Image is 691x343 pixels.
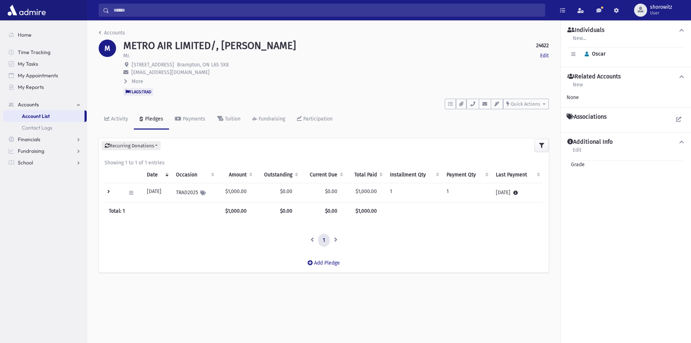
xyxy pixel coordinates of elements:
a: School [3,157,87,168]
a: Fundraising [246,109,291,130]
td: $1,000.00 [217,183,255,203]
button: Additional Info [567,138,685,146]
button: Related Accounts [567,73,685,81]
th: Total: 1 [104,203,217,220]
th: Last Payment: activate to sort column ascending [491,167,543,183]
div: Participation [302,116,333,122]
th: Installment Qty: activate to sort column ascending [386,167,442,183]
span: Grade [568,161,585,168]
h4: Additional Info [567,138,613,146]
td: 1 [386,183,442,203]
div: Payments [181,116,205,122]
span: My Appointments [18,72,58,79]
td: 1 [442,183,491,203]
span: Contact Logs [22,124,52,131]
a: Participation [291,109,338,130]
span: Quick Actions [511,101,540,107]
th: Total Paid: activate to sort column ascending [346,167,386,183]
div: Pledges [144,116,163,122]
th: $1,000.00 [217,203,255,220]
th: $1,000.00 [346,203,386,220]
th: Outstanding: activate to sort column ascending [255,167,301,183]
button: Quick Actions [503,99,549,109]
a: Accounts [99,30,125,36]
span: Time Tracking [18,49,50,56]
a: Accounts [3,99,87,110]
span: Brampton, ON L6S 5X8 [177,62,229,68]
a: My Appointments [3,70,87,81]
a: Pledges [134,109,169,130]
th: Payment Qty: activate to sort column ascending [442,167,491,183]
th: Date: activate to sort column ascending [143,167,172,183]
button: Recurring Donations [102,141,161,151]
div: Fundraising [257,116,285,122]
a: Home [3,29,87,41]
th: Amount: activate to sort column ascending [217,167,255,183]
h4: Related Accounts [567,73,621,81]
span: User [650,10,672,16]
a: Account List [3,110,85,122]
a: Activity [99,109,134,130]
button: More [123,78,144,85]
span: My Reports [18,84,44,90]
span: $1,000.00 [355,188,377,195]
span: FLAGS:TRAD [123,88,153,95]
span: More [132,78,143,85]
h4: Individuals [567,26,604,34]
td: [DATE] [143,183,172,203]
th: $0.00 [255,203,301,220]
span: $0.00 [325,188,337,195]
nav: breadcrumb [99,29,125,40]
a: Payments [169,109,211,130]
div: Showing 1 to 1 of 1 entries [104,159,543,167]
td: [DATE] [491,183,543,203]
a: Financials [3,134,87,145]
span: My Tasks [18,61,38,67]
span: shorowitz [650,4,672,10]
span: Account List [22,113,50,119]
a: 1 [318,234,330,247]
button: Individuals [567,26,685,34]
span: $0.00 [280,188,292,195]
a: My Reports [3,81,87,93]
a: New [572,81,583,94]
input: Search [109,4,545,17]
a: Tuition [211,109,246,130]
span: Oscar [581,51,605,57]
th: Current Due: activate to sort column ascending [301,167,346,183]
a: Fundraising [3,145,87,157]
a: New... [572,34,587,47]
span: School [18,159,33,166]
a: Time Tracking [3,46,87,58]
span: [STREET_ADDRESS] [132,62,174,68]
td: TRAD2025 [172,183,217,203]
div: Tuition [223,116,240,122]
a: Contact Logs [3,122,87,134]
a: My Tasks [3,58,87,70]
a: Add Pledge [302,254,346,272]
h1: METRO AIR LIMITED/, [PERSON_NAME] [123,40,296,52]
div: M [99,40,116,57]
h4: Associations [567,113,606,121]
div: None [567,94,685,101]
div: Activity [110,116,128,122]
span: [EMAIL_ADDRESS][DOMAIN_NAME] [131,69,210,75]
span: Accounts [18,101,39,108]
a: Edit [572,146,582,159]
span: Home [18,32,32,38]
th: $0.00 [301,203,346,220]
th: Occasion : activate to sort column ascending [172,167,217,183]
a: Edit [540,52,549,60]
strong: 24622 [536,42,549,49]
span: Fundraising [18,148,44,154]
img: AdmirePro [6,3,48,17]
span: Financials [18,136,40,143]
p: Mr. [123,52,130,60]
